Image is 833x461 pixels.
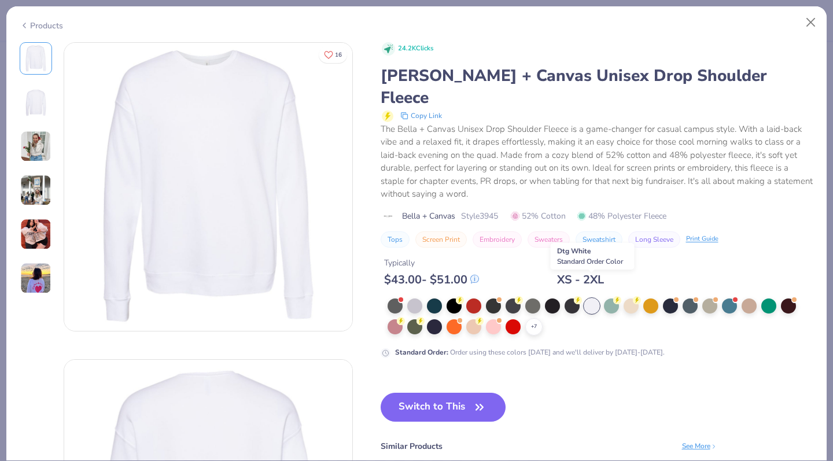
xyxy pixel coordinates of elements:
[551,243,635,270] div: Dtg White
[461,210,498,222] span: Style 3945
[528,231,570,248] button: Sweaters
[686,234,718,244] div: Print Guide
[682,441,717,451] div: See More
[381,231,410,248] button: Tops
[22,88,50,116] img: Back
[384,272,479,287] div: $ 43.00 - $ 51.00
[473,231,522,248] button: Embroidery
[557,257,623,266] span: Standard Order Color
[557,272,604,287] div: XS - 2XL
[381,440,443,452] div: Similar Products
[397,109,445,123] button: copy to clipboard
[20,219,51,250] img: User generated content
[402,210,455,222] span: Bella + Canvas
[381,123,814,201] div: The Bella + Canvas Unisex Drop Shoulder Fleece is a game-changer for casual campus style. With a ...
[398,44,433,54] span: 24.2K Clicks
[381,212,396,221] img: brand logo
[20,263,51,294] img: User generated content
[395,348,448,357] strong: Standard Order :
[395,347,665,357] div: Order using these colors [DATE] and we'll deliver by [DATE]-[DATE].
[381,65,814,109] div: [PERSON_NAME] + Canvas Unisex Drop Shoulder Fleece
[20,20,63,32] div: Products
[64,43,352,331] img: Front
[22,45,50,72] img: Front
[415,231,467,248] button: Screen Print
[628,231,680,248] button: Long Sleeve
[384,257,479,269] div: Typically
[20,131,51,162] img: User generated content
[511,210,566,222] span: 52% Cotton
[335,52,342,58] span: 16
[531,323,537,331] span: + 7
[381,393,506,422] button: Switch to This
[800,12,822,34] button: Close
[20,175,51,206] img: User generated content
[576,231,622,248] button: Sweatshirt
[319,46,347,63] button: Like
[577,210,666,222] span: 48% Polyester Fleece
